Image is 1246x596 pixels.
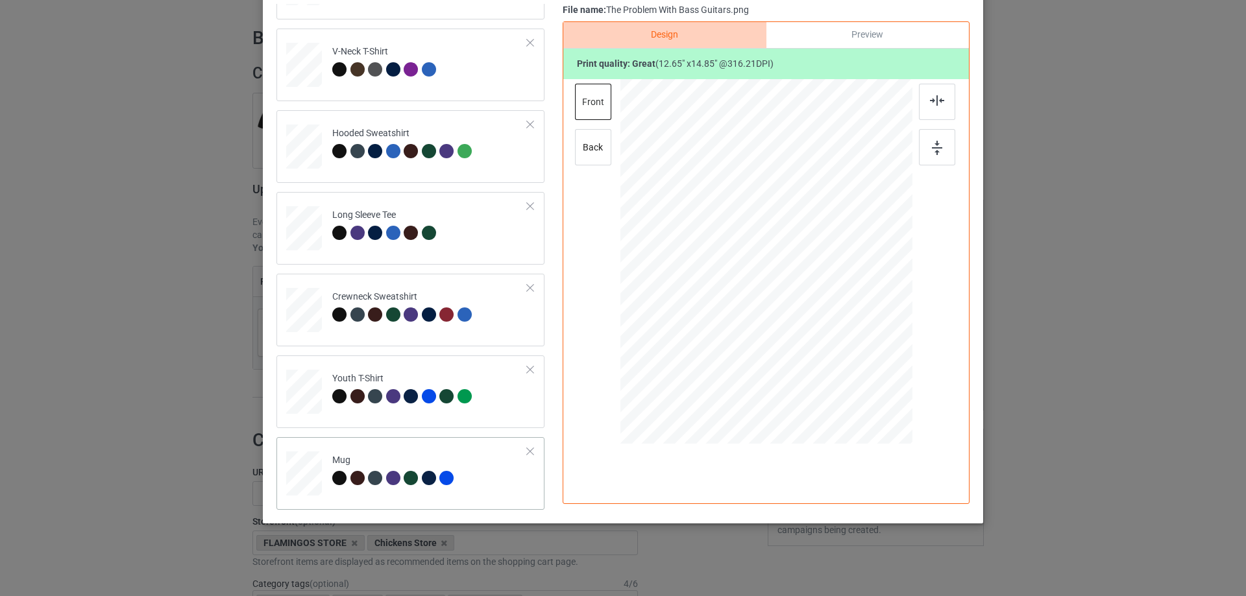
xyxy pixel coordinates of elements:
[930,95,944,106] img: svg+xml;base64,PD94bWwgdmVyc2lvbj0iMS4wIiBlbmNvZGluZz0iVVRGLTgiPz4KPHN2ZyB3aWR0aD0iMjJweCIgaGVpZ2...
[332,45,439,76] div: V-Neck T-Shirt
[332,291,475,321] div: Crewneck Sweatshirt
[632,58,655,69] span: great
[332,209,439,239] div: Long Sleeve Tee
[563,5,606,15] span: File name:
[575,84,611,120] div: front
[606,5,749,15] span: The Problem With Bass Guitars.png
[563,22,766,48] div: Design
[575,129,611,165] div: back
[332,127,475,158] div: Hooded Sweatshirt
[332,454,458,484] div: Mug
[276,192,544,265] div: Long Sleeve Tee
[332,372,475,403] div: Youth T-Shirt
[276,274,544,346] div: Crewneck Sweatshirt
[276,355,544,428] div: Youth T-Shirt
[932,141,942,155] img: svg+xml;base64,PD94bWwgdmVyc2lvbj0iMS4wIiBlbmNvZGluZz0iVVRGLTgiPz4KPHN2ZyB3aWR0aD0iMTZweCIgaGVpZ2...
[276,110,544,183] div: Hooded Sweatshirt
[766,22,969,48] div: Preview
[276,29,544,101] div: V-Neck T-Shirt
[655,58,774,69] span: ( 12.65 " x 14.85 " @ 316.21 DPI)
[577,58,655,69] b: Print quality:
[276,437,544,510] div: Mug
